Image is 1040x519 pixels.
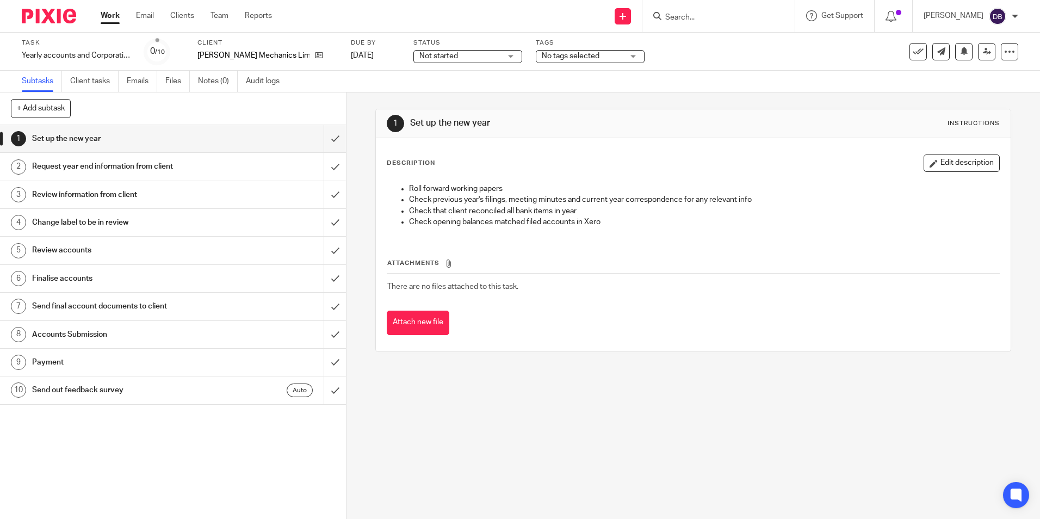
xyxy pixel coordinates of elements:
[351,39,400,47] label: Due by
[11,327,26,342] div: 8
[664,13,762,23] input: Search
[70,71,119,92] a: Client tasks
[387,283,518,291] span: There are no files attached to this task.
[409,194,999,205] p: Check previous year's filings, meeting minutes and current year correspondence for any relevant info
[170,10,194,21] a: Clients
[11,382,26,398] div: 10
[22,71,62,92] a: Subtasks
[211,10,228,21] a: Team
[542,52,599,60] span: No tags selected
[197,39,337,47] label: Client
[536,39,645,47] label: Tags
[924,155,1000,172] button: Edit description
[32,158,219,175] h1: Request year end information from client
[11,355,26,370] div: 9
[245,10,272,21] a: Reports
[948,119,1000,128] div: Instructions
[387,159,435,168] p: Description
[165,71,190,92] a: Files
[11,271,26,286] div: 6
[136,10,154,21] a: Email
[32,382,219,398] h1: Send out feedback survey
[413,39,522,47] label: Status
[155,49,165,55] small: /10
[387,260,439,266] span: Attachments
[32,326,219,343] h1: Accounts Submission
[32,214,219,231] h1: Change label to be in review
[11,159,26,175] div: 2
[32,242,219,258] h1: Review accounts
[409,206,999,217] p: Check that client reconciled all bank items in year
[409,217,999,227] p: Check opening balances matched filed accounts in Xero
[32,298,219,314] h1: Send final account documents to client
[22,39,131,47] label: Task
[11,299,26,314] div: 7
[127,71,157,92] a: Emails
[287,384,313,397] div: Auto
[101,10,120,21] a: Work
[11,99,71,118] button: + Add subtask
[22,50,131,61] div: Yearly accounts and Corporation tax return
[989,8,1006,25] img: svg%3E
[410,118,716,129] h1: Set up the new year
[387,115,404,132] div: 1
[246,71,288,92] a: Audit logs
[11,187,26,202] div: 3
[11,243,26,258] div: 5
[11,215,26,230] div: 4
[197,50,309,61] p: [PERSON_NAME] Mechanics Limited
[409,183,999,194] p: Roll forward working papers
[419,52,458,60] span: Not started
[924,10,983,21] p: [PERSON_NAME]
[387,311,449,335] button: Attach new file
[32,270,219,287] h1: Finalise accounts
[198,71,238,92] a: Notes (0)
[32,187,219,203] h1: Review information from client
[32,131,219,147] h1: Set up the new year
[150,45,165,58] div: 0
[22,9,76,23] img: Pixie
[821,12,863,20] span: Get Support
[32,354,219,370] h1: Payment
[351,52,374,59] span: [DATE]
[11,131,26,146] div: 1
